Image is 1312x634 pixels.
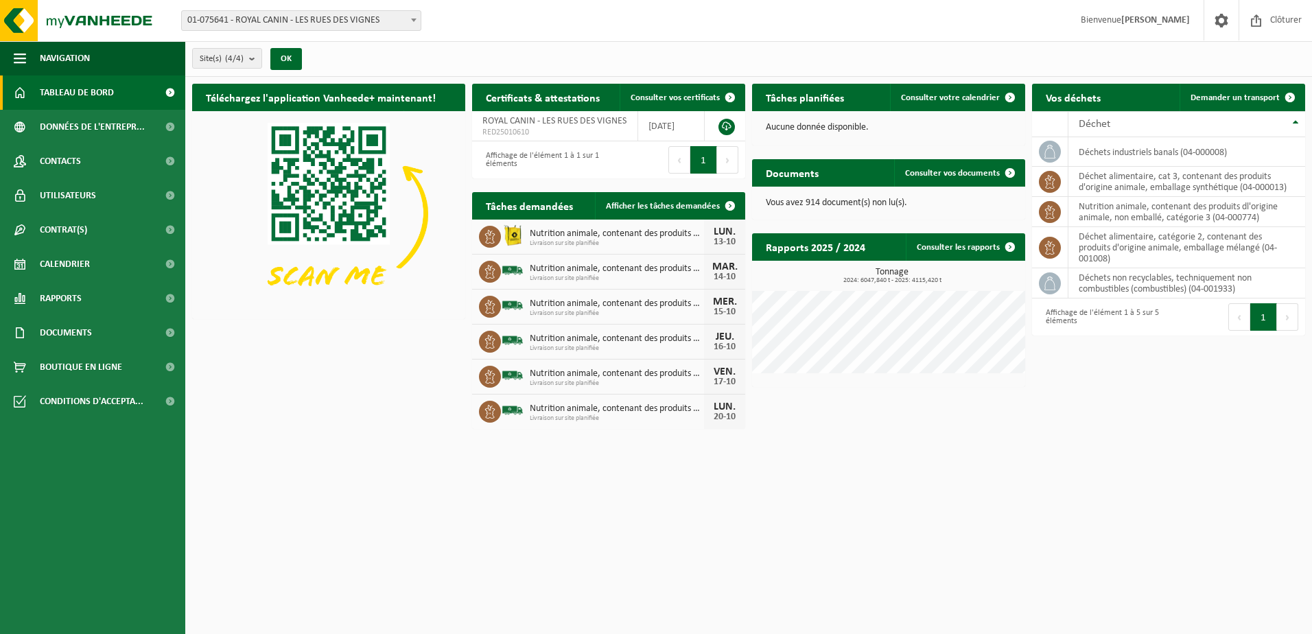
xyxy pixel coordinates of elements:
[638,111,705,141] td: [DATE]
[1039,302,1162,332] div: Affichage de l'élément 1 à 5 sur 5 éléments
[40,213,87,247] span: Contrat(s)
[1228,303,1250,331] button: Previous
[192,48,262,69] button: Site(s)(4/4)
[595,192,744,220] a: Afficher les tâches demandées
[711,296,738,307] div: MER.
[1068,197,1305,227] td: nutrition animale, contenant des produits dl'origine animale, non emballé, catégorie 3 (04-000774)
[501,399,524,422] img: BL-SO-LV
[1121,15,1190,25] strong: [PERSON_NAME]
[1191,93,1280,102] span: Demander un transport
[717,146,738,174] button: Next
[668,146,690,174] button: Previous
[759,268,1025,284] h3: Tonnage
[711,272,738,282] div: 14-10
[270,48,302,70] button: OK
[40,281,82,316] span: Rapports
[711,366,738,377] div: VEN.
[530,368,704,379] span: Nutrition animale, contenant des produits dl'origine animale, non emballé, catég...
[530,379,704,388] span: Livraison sur site planifiée
[1277,303,1298,331] button: Next
[1079,119,1110,130] span: Déchet
[711,237,738,247] div: 13-10
[711,307,738,317] div: 15-10
[530,298,704,309] span: Nutrition animale, contenant des produits dl'origine animale, non emballé, catég...
[631,93,720,102] span: Consulter vos certificats
[1250,303,1277,331] button: 1
[901,93,1000,102] span: Consulter votre calendrier
[711,342,738,352] div: 16-10
[530,309,704,318] span: Livraison sur site planifiée
[711,226,738,237] div: LUN.
[530,263,704,274] span: Nutrition animale, contenant des produits dl'origine animale, non emballé, catég...
[181,10,421,31] span: 01-075641 - ROYAL CANIN - LES RUES DES VIGNES
[40,41,90,75] span: Navigation
[752,233,879,260] h2: Rapports 2025 / 2024
[1068,268,1305,298] td: déchets non recyclables, techniquement non combustibles (combustibles) (04-001933)
[530,228,704,239] span: Nutrition animale, contenant des produits dl'origine animale, non emballé, catég...
[711,412,738,422] div: 20-10
[711,261,738,272] div: MAR.
[530,333,704,344] span: Nutrition animale, contenant des produits dl'origine animale, non emballé, catég...
[759,277,1025,284] span: 2024: 6047,840 t - 2025: 4115,420 t
[1068,227,1305,268] td: déchet alimentaire, catégorie 2, contenant des produits d'origine animale, emballage mélangé (04-...
[606,202,720,211] span: Afficher les tâches demandées
[766,123,1011,132] p: Aucune donnée disponible.
[472,84,613,110] h2: Certificats & attestations
[894,159,1024,187] a: Consulter vos documents
[1068,137,1305,167] td: déchets industriels banals (04-000008)
[225,54,244,63] count: (4/4)
[479,145,602,175] div: Affichage de l'élément 1 à 1 sur 1 éléments
[501,364,524,387] img: BL-SO-LV
[530,344,704,353] span: Livraison sur site planifiée
[472,192,587,219] h2: Tâches demandées
[530,274,704,283] span: Livraison sur site planifiée
[501,224,524,247] img: LP-BB-01000-PPR-11
[182,11,421,30] span: 01-075641 - ROYAL CANIN - LES RUES DES VIGNES
[501,294,524,317] img: BL-SO-LV
[40,178,96,213] span: Utilisateurs
[501,329,524,352] img: BL-SO-LV
[620,84,744,111] a: Consulter vos certificats
[711,377,738,387] div: 17-10
[482,127,627,138] span: RED25010610
[40,247,90,281] span: Calendrier
[40,110,145,144] span: Données de l'entrepr...
[501,259,524,282] img: BL-SO-LV
[711,401,738,412] div: LUN.
[905,169,1000,178] span: Consulter vos documents
[192,84,449,110] h2: Téléchargez l'application Vanheede+ maintenant!
[40,384,143,419] span: Conditions d'accepta...
[906,233,1024,261] a: Consulter les rapports
[40,75,114,110] span: Tableau de bord
[192,111,465,316] img: Download de VHEPlus App
[711,331,738,342] div: JEU.
[890,84,1024,111] a: Consulter votre calendrier
[1068,167,1305,197] td: déchet alimentaire, cat 3, contenant des produits d'origine animale, emballage synthétique (04-00...
[1180,84,1304,111] a: Demander un transport
[200,49,244,69] span: Site(s)
[530,239,704,248] span: Livraison sur site planifiée
[40,316,92,350] span: Documents
[1032,84,1114,110] h2: Vos déchets
[40,144,81,178] span: Contacts
[752,84,858,110] h2: Tâches planifiées
[482,116,626,126] span: ROYAL CANIN - LES RUES DES VIGNES
[530,403,704,414] span: Nutrition animale, contenant des produits dl'origine animale, non emballé, catég...
[530,414,704,423] span: Livraison sur site planifiée
[40,350,122,384] span: Boutique en ligne
[690,146,717,174] button: 1
[752,159,832,186] h2: Documents
[766,198,1011,208] p: Vous avez 914 document(s) non lu(s).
